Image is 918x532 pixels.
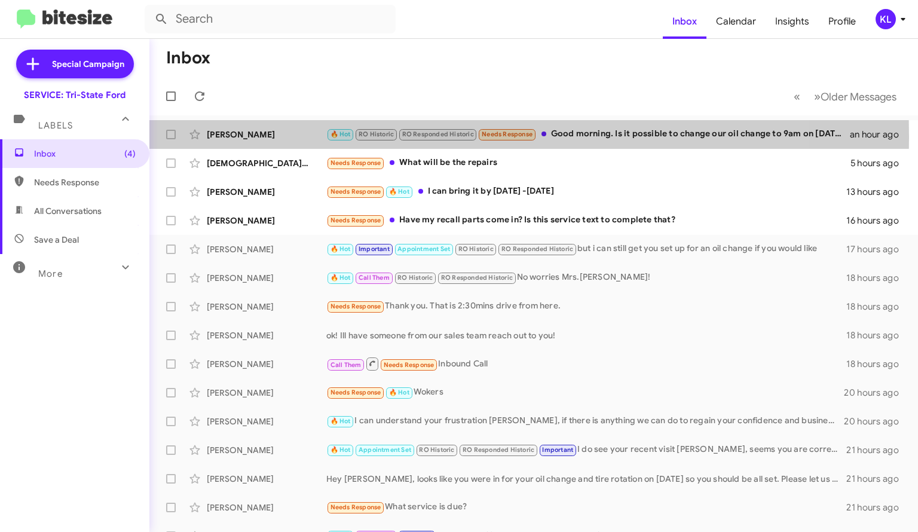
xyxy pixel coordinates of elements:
span: Needs Response [34,176,136,188]
div: [PERSON_NAME] [207,272,326,284]
div: [PERSON_NAME] [207,387,326,399]
span: Inbox [34,148,136,160]
span: Needs Response [331,216,381,224]
span: 🔥 Hot [389,389,409,396]
div: but i can still get you set up for an oil change if you would like [326,242,846,256]
h1: Inbox [166,48,210,68]
span: Important [359,245,390,253]
span: RO Responded Historic [402,130,474,138]
div: [PERSON_NAME] [207,415,326,427]
a: Calendar [706,4,766,39]
a: Profile [819,4,865,39]
div: Hey [PERSON_NAME], looks like you were in for your oil change and tire rotation on [DATE] so you ... [326,473,846,485]
span: Appointment Set [359,446,411,454]
a: Inbox [663,4,706,39]
div: [PERSON_NAME] [207,502,326,513]
span: 🔥 Hot [331,417,351,425]
div: [PERSON_NAME] [207,129,326,140]
div: I can understand your frustration [PERSON_NAME], if there is anything we can do to regain your co... [326,414,844,428]
div: [PERSON_NAME] [207,243,326,255]
div: SERVICE: Tri-State Ford [24,89,126,101]
span: More [38,268,63,279]
div: [PERSON_NAME] [207,358,326,370]
span: Save a Deal [34,234,79,246]
a: Insights [766,4,819,39]
div: Inbound Call [326,356,846,371]
div: Thank you. That is 2:30mins drive from here. [326,299,846,313]
div: [PERSON_NAME] [207,215,326,227]
span: Needs Response [384,361,434,369]
div: 13 hours ago [846,186,908,198]
span: RO Responded Historic [501,245,573,253]
div: 21 hours ago [846,502,908,513]
span: Call Them [359,274,390,282]
div: What service is due? [326,500,846,514]
span: 🔥 Hot [331,130,351,138]
span: Special Campaign [52,58,124,70]
span: Labels [38,120,73,131]
span: Needs Response [331,159,381,167]
div: [PERSON_NAME] [207,444,326,456]
div: an hour ago [850,129,908,140]
div: [PERSON_NAME] [207,186,326,198]
div: 18 hours ago [846,329,908,341]
span: RO Historic [397,274,433,282]
input: Search [145,5,396,33]
div: 21 hours ago [846,473,908,485]
button: Next [807,84,904,109]
button: Previous [787,84,807,109]
span: Needs Response [331,188,381,195]
div: [PERSON_NAME] [207,301,326,313]
span: 🔥 Hot [331,274,351,282]
span: Call Them [331,361,362,369]
span: Important [542,446,573,454]
div: Have my recall parts come in? Is this service text to complete that? [326,213,846,227]
a: Special Campaign [16,50,134,78]
div: I do see your recent visit [PERSON_NAME], seems you are correct, your Mustang is all up to par. P... [326,443,846,457]
span: RO Responded Historic [441,274,513,282]
span: Older Messages [821,90,896,103]
nav: Page navigation example [787,84,904,109]
div: [DEMOGRAPHIC_DATA][PERSON_NAME] [207,157,326,169]
span: Needs Response [331,503,381,511]
span: RO Historic [419,446,454,454]
span: Needs Response [331,389,381,396]
span: RO Historic [359,130,394,138]
div: Wokers [326,386,844,399]
div: 18 hours ago [846,272,908,284]
div: 17 hours ago [846,243,908,255]
span: 🔥 Hot [389,188,409,195]
span: Needs Response [331,302,381,310]
span: » [814,89,821,104]
div: No worries Mrs.[PERSON_NAME]! [326,271,846,285]
span: « [794,89,800,104]
span: Appointment Set [397,245,450,253]
div: 21 hours ago [846,444,908,456]
div: I can bring it by [DATE] -[DATE] [326,185,846,198]
div: ok! Ill have someone from our sales team reach out to you! [326,329,846,341]
span: 🔥 Hot [331,446,351,454]
button: KL [865,9,905,29]
div: 18 hours ago [846,301,908,313]
div: 18 hours ago [846,358,908,370]
span: (4) [124,148,136,160]
div: What will be the repairs [326,156,850,170]
span: RO Responded Historic [463,446,534,454]
div: 20 hours ago [844,415,908,427]
span: Needs Response [482,130,533,138]
div: [PERSON_NAME] [207,473,326,485]
div: KL [876,9,896,29]
div: 5 hours ago [850,157,908,169]
span: 🔥 Hot [331,245,351,253]
span: RO Historic [458,245,494,253]
div: 20 hours ago [844,387,908,399]
span: All Conversations [34,205,102,217]
div: Good morning. Is it possible to change our oil change to 9am on [DATE], instead of the 22nd. I ju... [326,127,850,141]
div: 16 hours ago [846,215,908,227]
div: [PERSON_NAME] [207,329,326,341]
